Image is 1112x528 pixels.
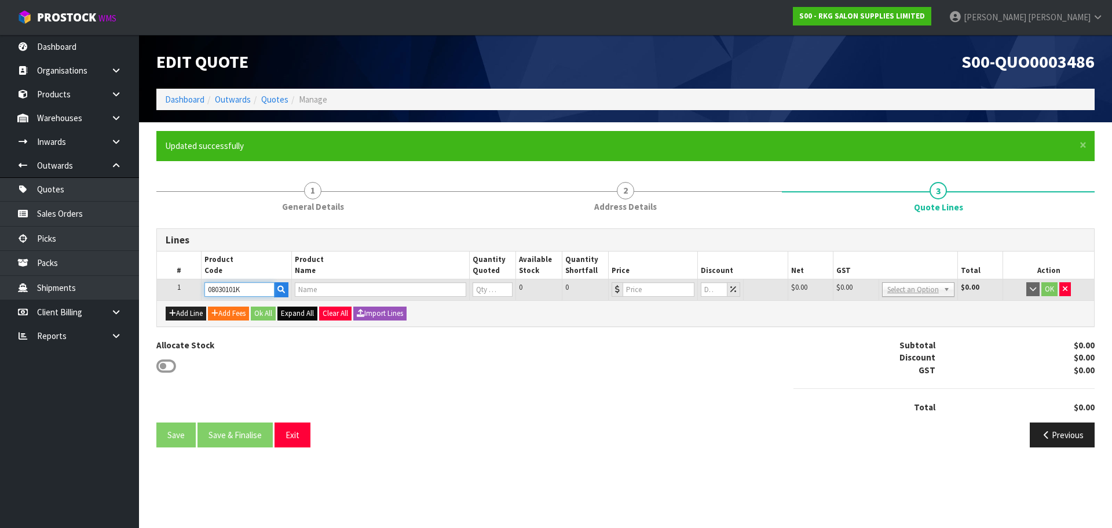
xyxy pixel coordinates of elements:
[277,307,317,321] button: Expand All
[156,423,196,447] button: Save
[208,307,249,321] button: Add Fees
[295,282,466,297] input: Name
[964,12,1026,23] span: [PERSON_NAME]
[177,282,181,292] span: 1
[1041,282,1058,296] button: OK
[202,252,291,279] th: Product Code
[914,402,935,413] strong: Total
[1074,402,1095,413] strong: $0.00
[1074,352,1095,363] strong: $0.00
[469,252,515,279] th: Quantity Quoted
[353,307,407,321] button: Import Lines
[197,423,273,447] button: Save & Finalise
[957,252,1003,279] th: Total
[594,201,657,213] span: Address Details
[165,140,244,151] span: Updated successfully
[304,182,321,199] span: 1
[562,252,609,279] th: Quantity Shortfall
[836,282,853,292] span: $0.00
[609,252,698,279] th: Price
[261,94,288,105] a: Quotes
[516,252,562,279] th: Available Stock
[1003,252,1094,279] th: Action
[156,50,248,72] span: Edit Quote
[282,201,344,213] span: General Details
[793,7,931,26] a: S00 - RKG SALON SUPPLIES LIMITED
[281,308,314,318] span: Expand All
[275,423,310,447] button: Exit
[156,220,1095,456] span: Quote Lines
[833,252,957,279] th: GST
[37,10,96,25] span: ProStock
[899,352,935,363] strong: Discount
[166,235,1085,246] h3: Lines
[914,201,963,213] span: Quote Lines
[299,94,327,105] span: Manage
[961,50,1095,72] span: S00-QUO0003486
[1074,365,1095,376] strong: $0.00
[1030,423,1095,447] button: Previous
[961,282,979,292] strong: $0.00
[887,283,939,297] span: Select an Option
[157,252,202,279] th: #
[166,307,206,321] button: Add Line
[519,282,522,292] span: 0
[565,282,569,292] span: 0
[156,339,214,351] label: Allocate Stock
[291,252,469,279] th: Product Name
[791,282,807,292] span: $0.00
[1080,137,1087,153] span: ×
[701,282,727,297] input: Discount %
[251,307,276,321] button: Ok All
[215,94,251,105] a: Outwards
[617,182,634,199] span: 2
[473,282,513,297] input: Qty Quoted
[919,365,935,376] strong: GST
[930,182,947,199] span: 3
[17,10,32,24] img: cube-alt.png
[623,282,694,297] input: Price
[1074,340,1095,351] strong: $0.00
[98,13,116,24] small: WMS
[698,252,788,279] th: Discount
[319,307,352,321] button: Clear All
[788,252,833,279] th: Net
[165,94,204,105] a: Dashboard
[799,11,925,21] strong: S00 - RKG SALON SUPPLIES LIMITED
[204,282,274,297] input: Code
[1028,12,1091,23] span: [PERSON_NAME]
[899,340,935,351] strong: Subtotal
